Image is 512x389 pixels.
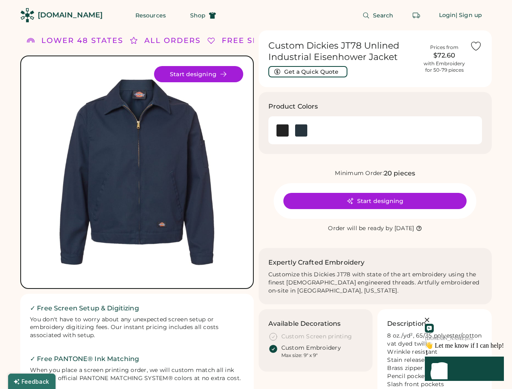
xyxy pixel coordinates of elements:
[281,352,317,359] div: Max size: 9" x 9"
[222,35,291,46] div: FREE SHIPPING
[30,316,244,340] div: You don't have to worry about any unexpected screen setup or embroidery digitizing fees. Our inst...
[424,51,465,60] div: $72.60
[276,124,289,137] img: Black Swatch Image
[41,35,123,46] div: LOWER 48 STATES
[20,8,34,22] img: Rendered Logo - Screens
[353,7,403,24] button: Search
[295,124,307,137] img: Dark Navy Swatch Image
[456,11,482,19] div: | Sign up
[373,13,394,18] span: Search
[30,366,244,383] div: When you place a screen printing order, we will custom match all ink colors to official PANTONE M...
[268,258,365,267] h2: Expertly Crafted Embroidery
[126,7,176,24] button: Resources
[295,124,307,137] div: Dark Navy
[30,354,244,364] h2: ✓ Free PANTONE® Ink Matching
[31,66,243,278] img: Dickies JT78 Product Image
[276,124,289,137] div: Black
[335,169,384,177] div: Minimum Order:
[154,66,243,82] button: Start designing
[328,224,393,233] div: Order will be ready by
[281,344,341,352] div: Custom Embroidery
[439,11,456,19] div: Login
[268,319,341,329] h3: Available Decorations
[30,304,244,313] h2: ✓ Free Screen Setup & Digitizing
[376,288,510,387] iframe: Front Chat
[268,102,318,111] h3: Product Colors
[190,13,206,18] span: Shop
[268,40,419,63] h1: Custom Dickies JT78 Unlined Industrial Eisenhower Jacket
[430,44,458,51] div: Prices from
[281,333,352,341] div: Custom Screen printing
[38,10,103,20] div: [DOMAIN_NAME]
[424,60,465,73] div: with Embroidery for 50-79 pieces
[408,7,424,24] button: Retrieve an order
[31,66,243,278] div: JT78 Style Image
[394,224,414,233] div: [DATE]
[180,7,226,24] button: Shop
[268,271,482,295] div: Customize this Dickies JT78 with state of the art embroidery using the finest [DEMOGRAPHIC_DATA] ...
[283,193,467,209] button: Start designing
[144,35,201,46] div: ALL ORDERS
[268,66,347,77] button: Get a Quick Quote
[384,169,415,178] div: 20 pieces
